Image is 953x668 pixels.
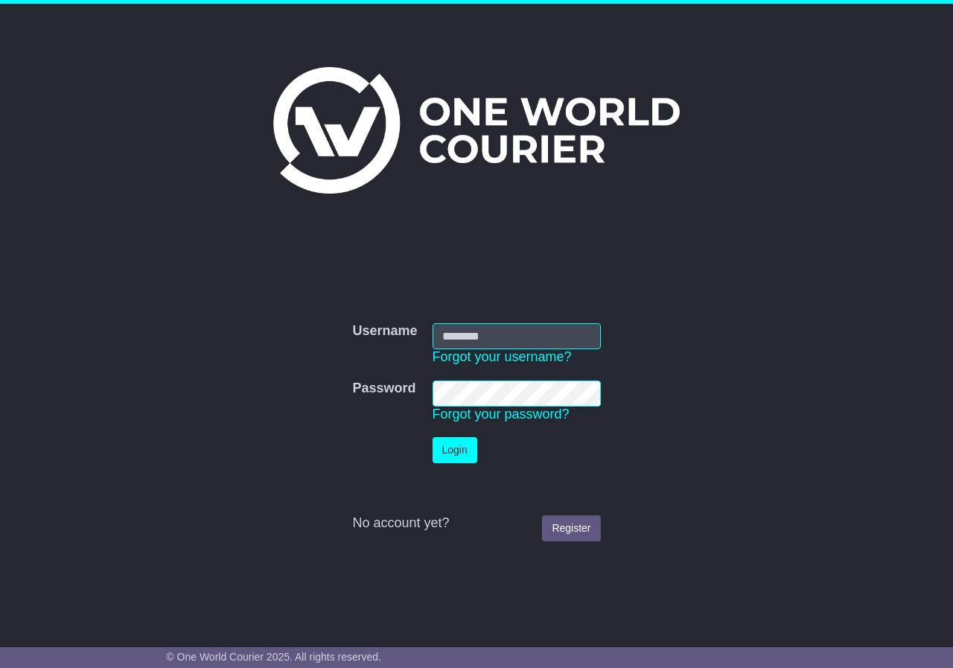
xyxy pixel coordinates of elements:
button: Login [433,437,477,463]
img: One World [273,67,680,194]
label: Password [352,381,415,397]
a: Register [542,515,600,541]
a: Forgot your password? [433,407,570,422]
a: Forgot your username? [433,349,572,364]
label: Username [352,323,417,340]
div: No account yet? [352,515,600,532]
span: © One World Courier 2025. All rights reserved. [166,651,381,663]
